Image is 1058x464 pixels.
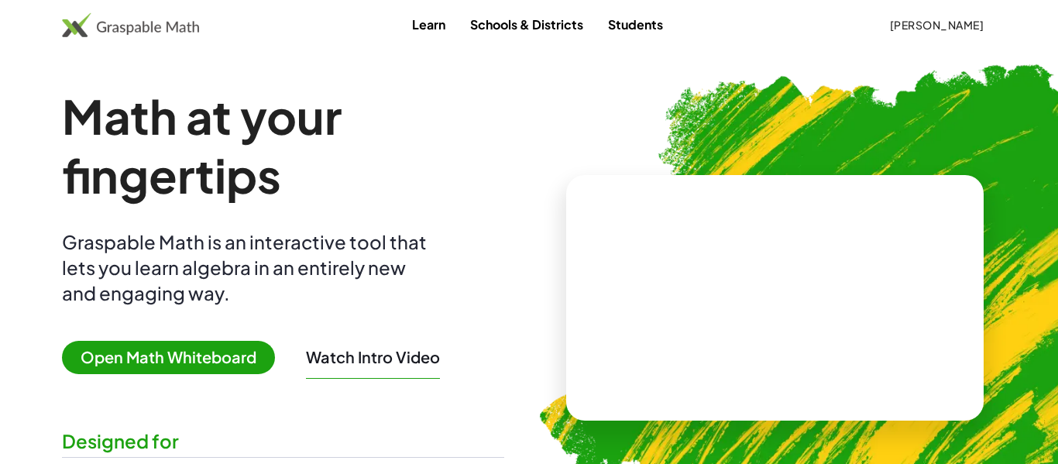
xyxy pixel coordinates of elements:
button: Watch Intro Video [306,347,440,367]
span: Open Math Whiteboard [62,341,275,374]
a: Open Math Whiteboard [62,350,287,366]
a: Students [596,10,675,39]
a: Schools & Districts [458,10,596,39]
div: Designed for [62,428,504,454]
div: Graspable Math is an interactive tool that lets you learn algebra in an entirely new and engaging... [62,229,434,306]
button: [PERSON_NAME] [877,11,996,39]
span: [PERSON_NAME] [889,18,984,32]
video: What is this? This is dynamic math notation. Dynamic math notation plays a central role in how Gr... [659,240,891,356]
a: Learn [400,10,458,39]
h1: Math at your fingertips [62,87,504,205]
